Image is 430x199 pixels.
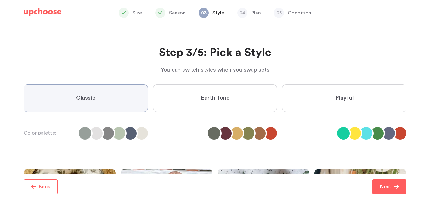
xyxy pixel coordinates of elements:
a: UpChoose [24,8,61,19]
button: Next [372,179,406,194]
span: 05 [274,8,284,18]
span: 04 [237,8,247,18]
p: Season [169,9,186,17]
img: UpChoose [24,8,61,16]
span: You can switch styles when you swap sets [161,67,269,73]
p: Next [380,183,391,191]
span: 03 [199,8,209,18]
p: Style [212,9,224,17]
p: Condition [288,9,311,17]
button: Back [24,179,58,194]
span: Earth Tone [201,94,229,102]
p: Size [133,9,142,17]
p: Back [39,183,50,191]
h2: Step 3/5: Pick a Style [24,45,406,60]
span: Classic [76,94,95,102]
span: Playful [335,94,354,102]
p: Plan [251,9,261,17]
